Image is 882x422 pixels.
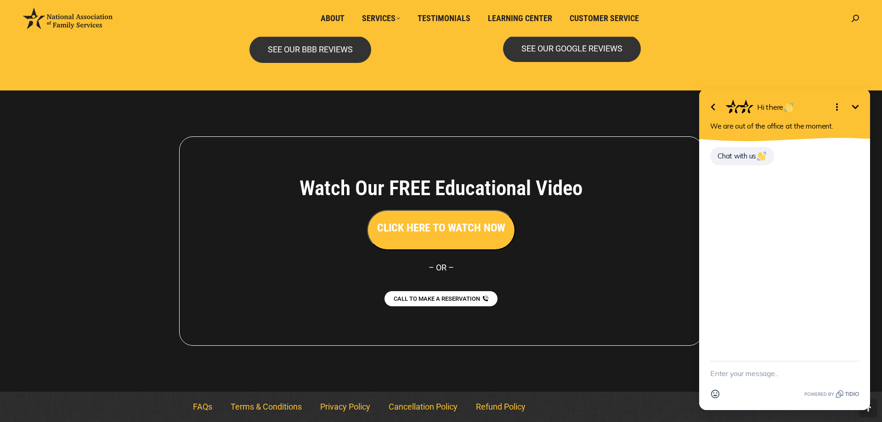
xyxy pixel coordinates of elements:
[488,13,552,23] span: Learning Center
[521,45,622,53] span: SEE OUR GOOGLE REVIEWS
[563,10,645,27] a: Customer Service
[268,45,353,54] span: SEE OUR BBB REVIEWS
[379,396,467,417] a: Cancellation Policy
[367,224,515,233] a: CLICK HERE TO WATCH NOW
[23,8,113,29] img: National Association of Family Services
[362,13,400,23] span: Services
[184,396,698,417] nav: Menu
[384,291,498,306] a: CALL TO MAKE A RESERVATION
[503,35,641,62] a: SEE OUR GOOGLE REVIEWS
[429,263,454,272] span: – OR –
[249,176,633,201] h4: Watch Our FREE Educational Video
[249,36,371,63] a: SEE OUR BBB REVIEWS
[221,396,311,417] a: Terms & Conditions
[418,13,470,23] span: Testimonials
[394,296,480,302] span: CALL TO MAKE A RESERVATION
[184,396,221,417] a: FAQs
[481,10,559,27] a: Learning Center
[687,79,882,422] iframe: Tidio Chat
[377,220,505,236] h3: CLICK HERE TO WATCH NOW
[311,396,379,417] a: Privacy Policy
[411,10,477,27] a: Testimonials
[314,10,351,27] a: About
[321,13,345,23] span: About
[570,13,639,23] span: Customer Service
[467,396,535,417] a: Refund Policy
[367,210,515,250] button: CLICK HERE TO WATCH NOW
